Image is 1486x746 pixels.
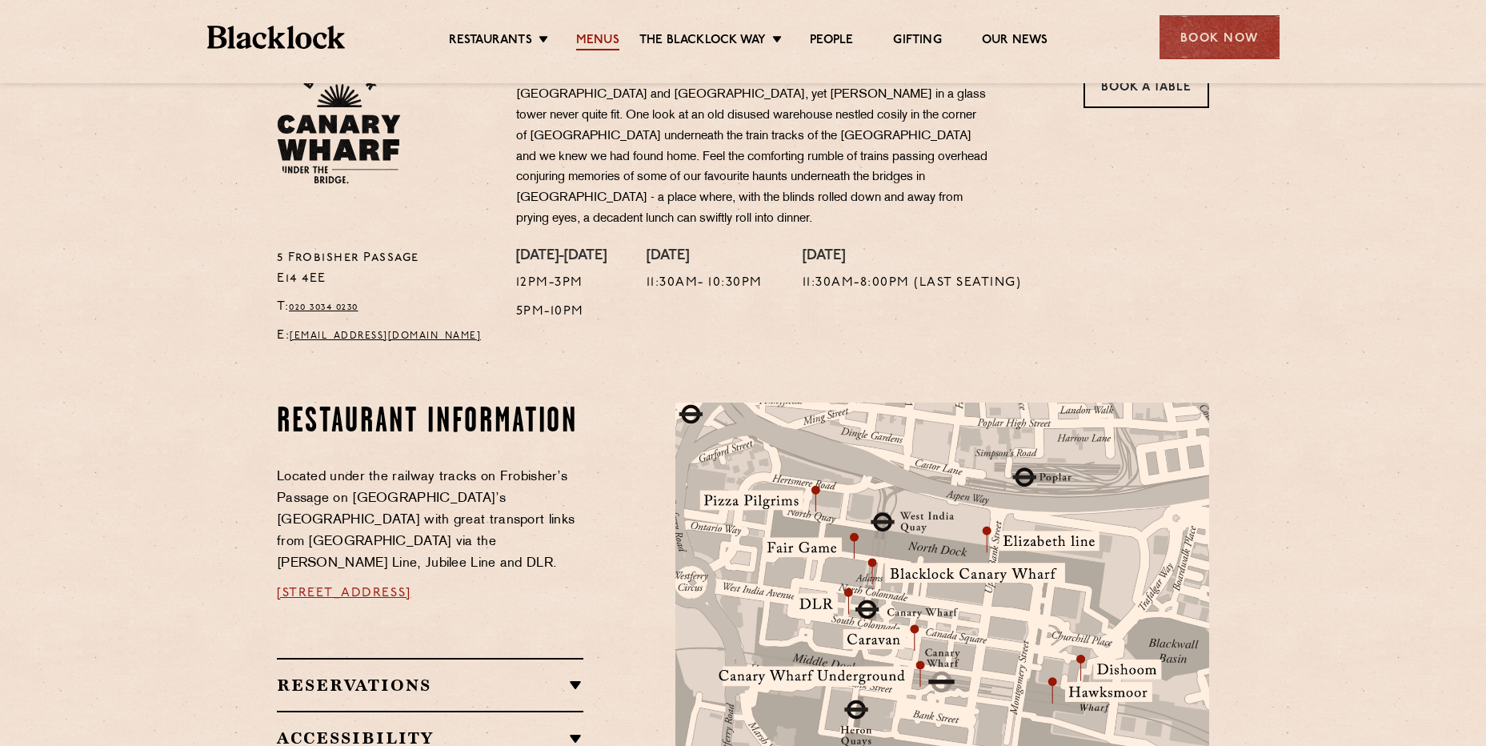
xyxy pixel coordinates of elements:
a: Our News [982,33,1048,50]
a: People [810,33,853,50]
a: [EMAIL_ADDRESS][DOMAIN_NAME] [290,331,481,341]
a: Book a Table [1083,64,1209,108]
span: Located under the railway tracks on Frobisher’s Passage on [GEOGRAPHIC_DATA]’s [GEOGRAPHIC_DATA] ... [277,471,575,570]
p: 5 Frobisher Passage E14 4EE [277,248,492,290]
p: 12pm-3pm [516,273,607,294]
a: [STREET_ADDRESS] [277,587,411,600]
p: We’ve long loved Canary Wharf and it's rich history of the nearby [GEOGRAPHIC_DATA] and [GEOGRAPH... [516,64,988,230]
p: 11:30am- 10:30pm [647,273,763,294]
a: The Blacklock Way [639,33,766,50]
p: E: [277,326,492,347]
div: Book Now [1160,15,1280,59]
h4: [DATE]-[DATE] [516,248,607,266]
a: 020 3034 0230 [289,303,358,312]
h2: Restaurant Information [277,403,583,443]
a: Gifting [893,33,941,50]
a: Restaurants [449,33,532,50]
h4: [DATE] [803,248,1022,266]
a: Menus [576,33,619,50]
p: T: [277,297,492,318]
img: BL_Textured_Logo-footer-cropped.svg [207,26,346,49]
p: 11:30am-8:00pm (Last Seating) [803,273,1022,294]
h4: [DATE] [647,248,763,266]
p: 5pm-10pm [516,302,607,323]
h2: Reservations [277,676,583,695]
img: BL_CW_Logo_Website.svg [277,64,401,184]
